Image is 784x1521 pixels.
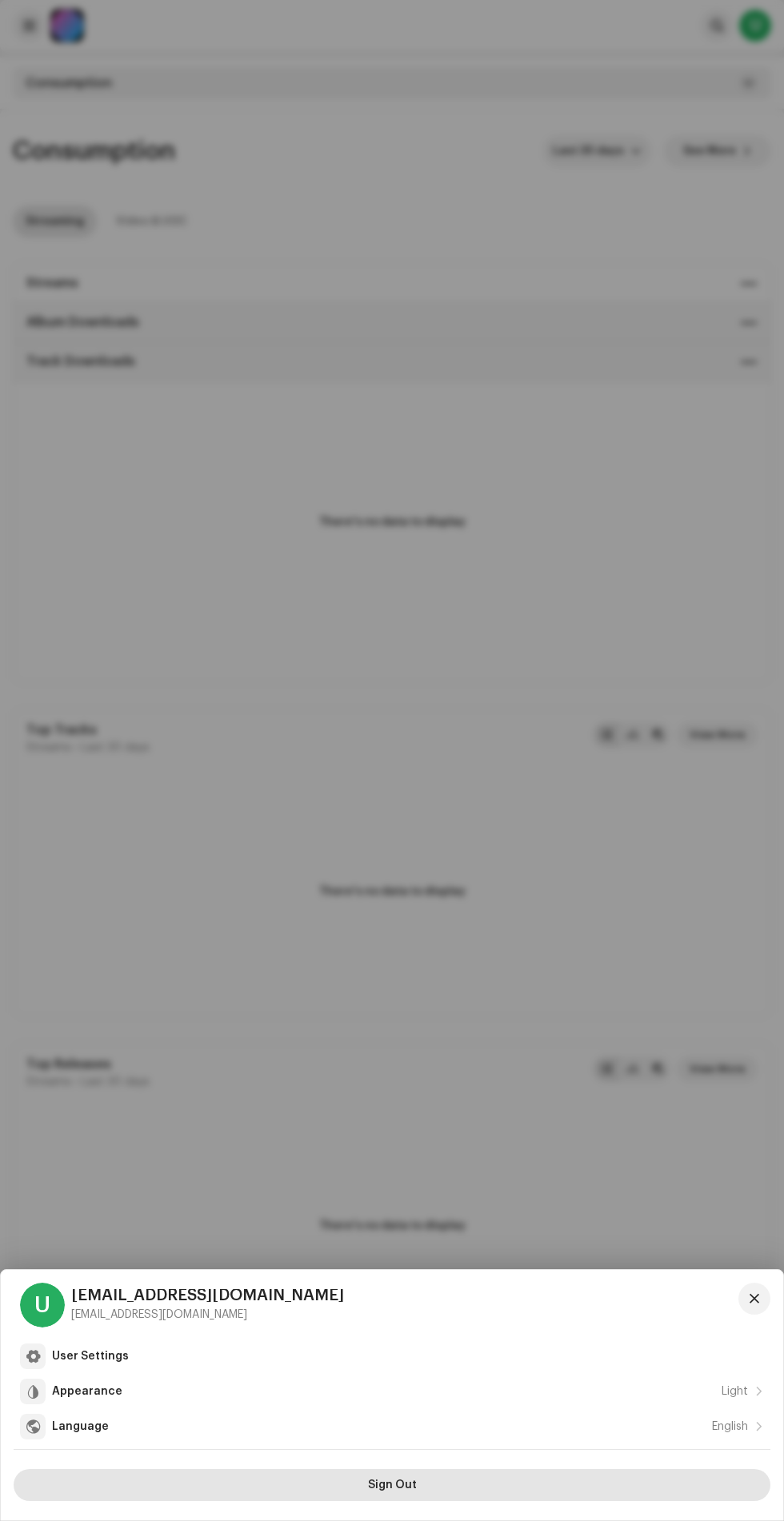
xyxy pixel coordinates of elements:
re-m-nav-item: Appearance [14,1375,770,1407]
div: Appearance [52,1385,122,1398]
div: U [20,1283,65,1327]
div: Language [52,1420,109,1433]
re-m-nav-item: User Settings [14,1340,770,1372]
div: English [712,1420,748,1433]
div: [EMAIL_ADDRESS][DOMAIN_NAME] [71,1289,344,1302]
div: [EMAIL_ADDRESS][DOMAIN_NAME] [71,1308,344,1321]
button: Sign Out [14,1469,770,1501]
span: Sign Out [368,1469,417,1501]
re-m-nav-item: Language [14,1411,770,1443]
div: User Settings [52,1350,129,1363]
div: Light [722,1385,748,1398]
